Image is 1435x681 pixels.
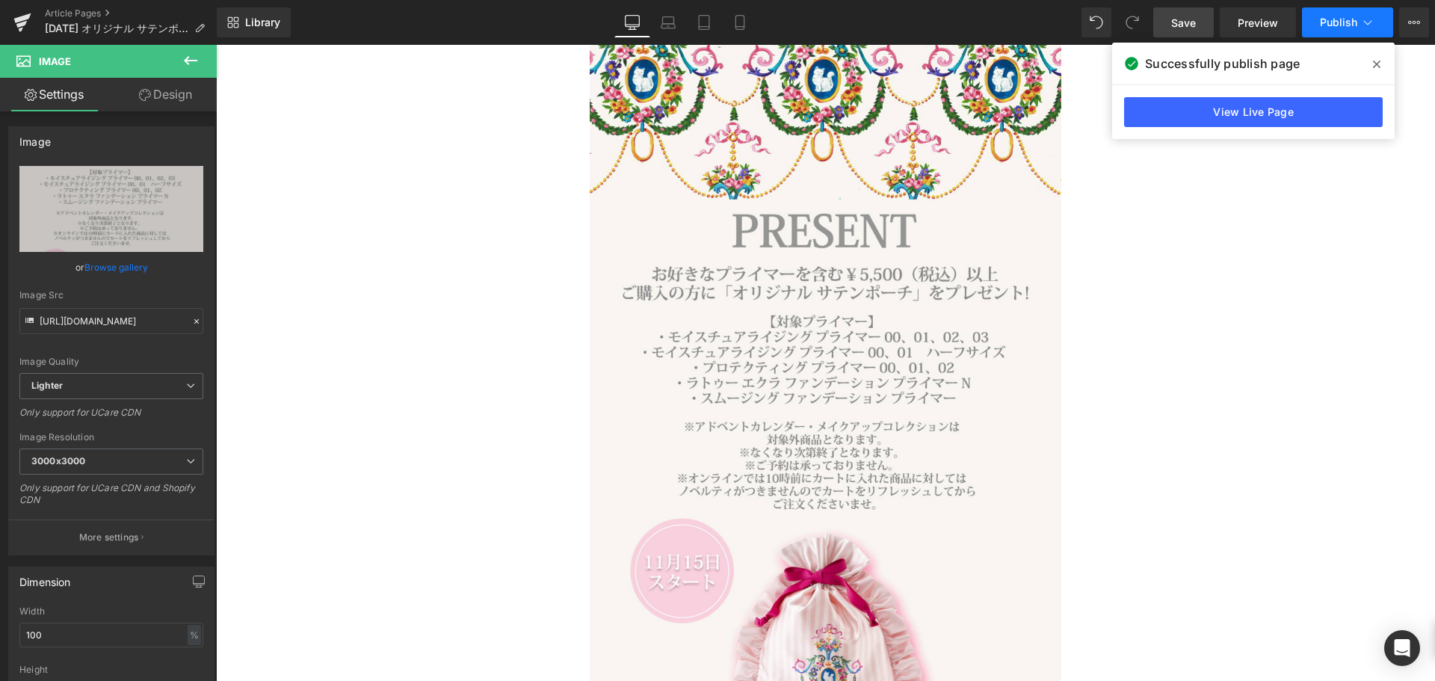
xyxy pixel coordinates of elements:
[19,290,203,301] div: Image Src
[19,432,203,443] div: Image Resolution
[19,665,203,675] div: Height
[1399,7,1429,37] button: More
[45,7,217,19] a: Article Pages
[1384,630,1420,666] div: Open Intercom Messenger
[1238,15,1278,31] span: Preview
[19,482,203,516] div: Only support for UCare CDN and Shopify CDN
[1171,15,1196,31] span: Save
[9,520,214,555] button: More settings
[722,7,758,37] a: Mobile
[19,407,203,428] div: Only support for UCare CDN
[1124,97,1383,127] a: View Live Page
[84,254,148,280] a: Browse gallery
[1081,7,1111,37] button: Undo
[1117,7,1147,37] button: Redo
[19,308,203,334] input: Link
[19,357,203,367] div: Image Quality
[45,22,188,34] span: [DATE] オリジナル サテンポーチ PRESENT
[39,55,71,67] span: Image
[111,78,220,111] a: Design
[650,7,686,37] a: Laptop
[217,7,291,37] a: New Library
[188,625,201,645] div: %
[19,567,71,588] div: Dimension
[19,606,203,617] div: Width
[1145,55,1300,73] span: Successfully publish page
[1320,16,1357,28] span: Publish
[614,7,650,37] a: Desktop
[31,380,63,391] b: Lighter
[19,127,51,148] div: Image
[1302,7,1393,37] button: Publish
[19,623,203,647] input: auto
[31,455,85,466] b: 3000x3000
[1220,7,1296,37] a: Preview
[686,7,722,37] a: Tablet
[19,259,203,275] div: or
[245,16,280,29] span: Library
[79,531,139,544] p: More settings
